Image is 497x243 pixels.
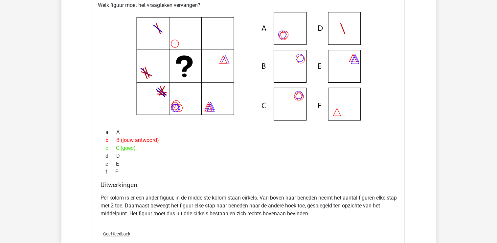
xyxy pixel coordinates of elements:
div: C (goed) [101,144,397,152]
span: d [105,152,116,160]
div: E [101,160,397,168]
span: a [105,128,116,136]
span: b [105,136,116,144]
div: A [101,128,397,136]
span: c [105,144,116,152]
div: B (jouw antwoord) [101,136,397,144]
div: F [101,168,397,176]
p: Per kolom is er een ander figuur, in de middelste kolom staan cirkels. Van boven naar beneden nee... [101,194,397,218]
span: e [105,160,116,168]
span: Geef feedback [103,231,130,236]
h4: Uitwerkingen [101,181,397,189]
span: f [105,168,115,176]
div: D [101,152,397,160]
